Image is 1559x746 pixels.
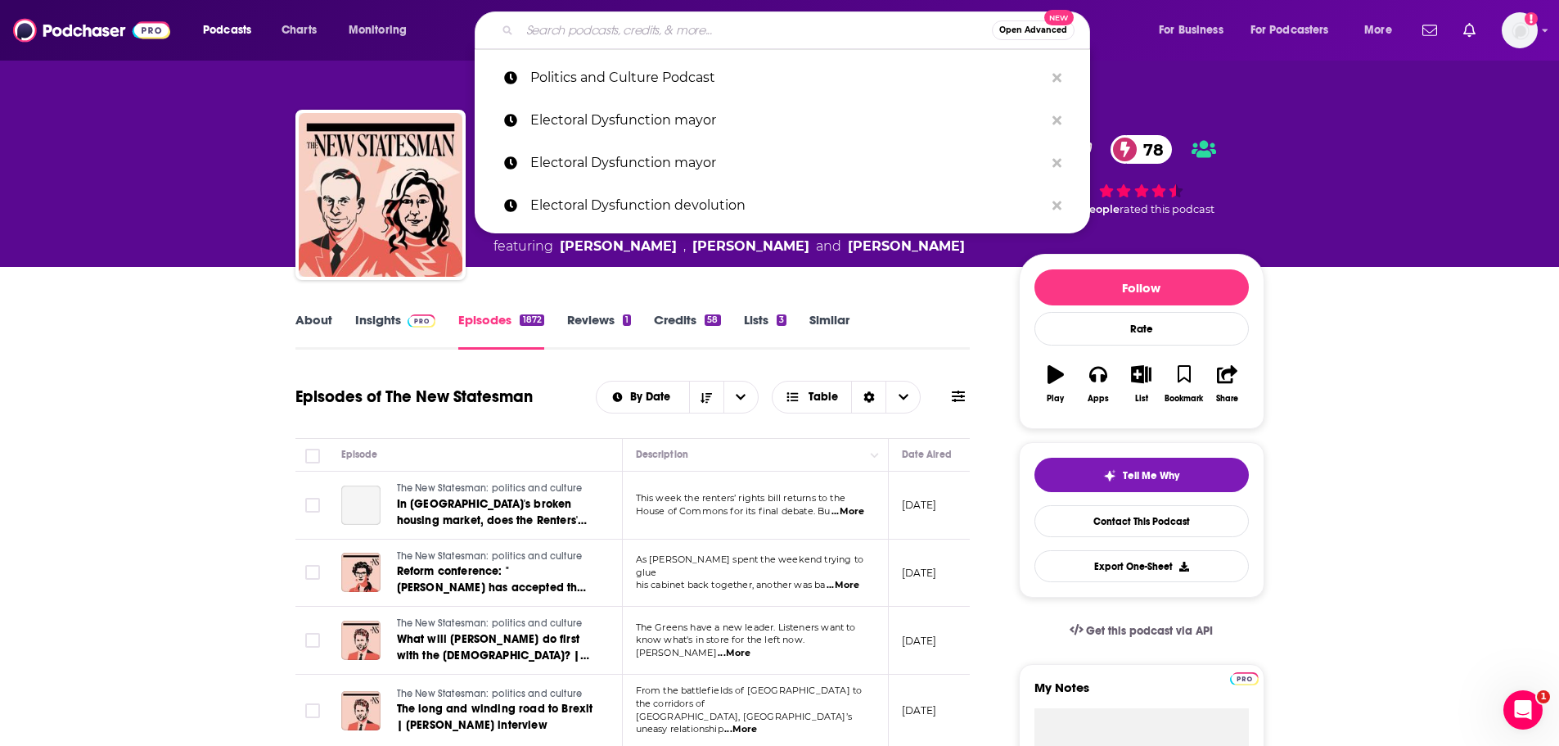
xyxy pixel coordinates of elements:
span: Charts [282,19,317,42]
div: Search podcasts, credits, & more... [490,11,1106,49]
a: Contact This Podcast [1034,505,1249,537]
h2: Choose List sort [596,381,759,414]
span: ...More [724,723,757,736]
button: Open AdvancedNew [992,20,1075,40]
div: Sort Direction [851,382,885,413]
span: Tell Me Why [1123,469,1179,482]
span: In [GEOGRAPHIC_DATA]'s broken housing market, does the Renters' Rights Bill go far enough? [397,497,588,544]
p: [DATE] [902,703,937,717]
div: verified Badge78 4 peoplerated this podcast [1019,124,1264,227]
a: 78 [1111,135,1172,164]
div: Bookmark [1165,394,1203,404]
div: [PERSON_NAME] [848,237,965,256]
p: [DATE] [902,634,937,648]
span: As [PERSON_NAME] spent the weekend trying to glue [636,554,864,578]
span: [GEOGRAPHIC_DATA], [GEOGRAPHIC_DATA]’s uneasy relationship [636,711,853,735]
svg: Add a profile image [1525,12,1538,25]
a: The New Statesman: politics and culture [397,687,593,702]
a: The New Statesman: politics and culture [397,617,593,631]
button: Choose View [772,381,921,414]
span: and [816,237,841,256]
button: open menu [1240,17,1353,43]
span: 4 people [1071,203,1120,215]
span: The Greens have a new leader. Listeners want to [636,622,856,633]
a: Reviews1 [567,312,631,350]
a: The New Statesman: politics and culture [397,482,593,496]
button: Apps [1077,355,1120,414]
span: Table [809,391,838,403]
a: Get this podcast via API [1057,611,1227,651]
input: Search podcasts, credits, & more... [520,17,992,43]
span: By Date [630,391,676,403]
span: This week the renters’ rights bill returns to the [636,492,845,504]
button: List [1120,355,1162,414]
span: The New Statesman: politics and culture [397,482,583,494]
span: featuring [493,237,965,256]
button: Sort Direction [689,382,723,413]
a: Credits58 [654,312,720,350]
span: The New Statesman: politics and culture [397,688,583,699]
span: his cabinet back together, another was ba [636,579,826,590]
span: 1 [1537,690,1550,703]
div: 58 [705,314,720,326]
span: Reform conference: "[PERSON_NAME] has accepted the inevitability of being PM" [397,564,587,611]
div: Description [636,445,688,464]
button: open menu [1147,17,1244,43]
span: Toggle select row [305,633,320,648]
button: open menu [723,382,758,413]
img: Podchaser - Follow, Share and Rate Podcasts [13,15,170,46]
span: Get this podcast via API [1086,624,1213,638]
a: Similar [809,312,849,350]
img: Podchaser Pro [1230,672,1259,685]
a: Reform conference: "[PERSON_NAME] has accepted the inevitability of being PM" [397,563,593,596]
span: rated this podcast [1120,203,1214,215]
span: New [1044,10,1074,25]
a: The New Statesman: politics and culture [397,549,593,564]
div: Episode [341,445,378,464]
div: A daily podcast [493,217,965,256]
span: 78 [1127,135,1172,164]
div: List [1135,394,1148,404]
button: Follow [1034,269,1249,305]
button: open menu [337,17,428,43]
a: Episodes1872 [458,312,543,350]
button: Bookmark [1163,355,1205,414]
span: Logged in as egilfenbaum [1502,12,1538,48]
span: From the battlefields of [GEOGRAPHIC_DATA] to the corridors of [636,685,863,709]
div: Date Aired [902,445,952,464]
button: open menu [1353,17,1413,43]
span: House of Commons for its final debate. Bu [636,505,831,517]
span: Toggle select row [305,565,320,580]
button: Show profile menu [1502,12,1538,48]
p: [DATE] [902,566,937,580]
a: Anoosh Chakelian [692,237,809,256]
a: Electoral Dysfunction mayor [475,99,1090,142]
a: The New Statesman: politics and culture [299,113,462,277]
span: Toggle select row [305,498,320,513]
button: Column Actions [865,445,885,465]
div: 1 [623,314,631,326]
iframe: Intercom live chat [1503,690,1543,730]
span: Monitoring [349,19,407,42]
span: Podcasts [203,19,251,42]
p: [DATE] [902,498,937,512]
a: About [295,312,332,350]
div: Play [1047,394,1064,404]
span: More [1364,19,1392,42]
div: Apps [1088,394,1109,404]
button: open menu [191,17,273,43]
a: Pro website [1230,670,1259,685]
span: ...More [831,505,864,518]
a: Politics and Culture Podcast [475,57,1090,99]
p: Electoral Dysfunction mayor [530,142,1044,184]
img: User Profile [1502,12,1538,48]
a: News [535,219,573,234]
a: InsightsPodchaser Pro [355,312,436,350]
button: Share [1205,355,1248,414]
button: Play [1034,355,1077,414]
a: Lists3 [744,312,786,350]
span: Open Advanced [999,26,1067,34]
label: My Notes [1034,680,1249,708]
h1: Episodes of The New Statesman [295,387,533,407]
